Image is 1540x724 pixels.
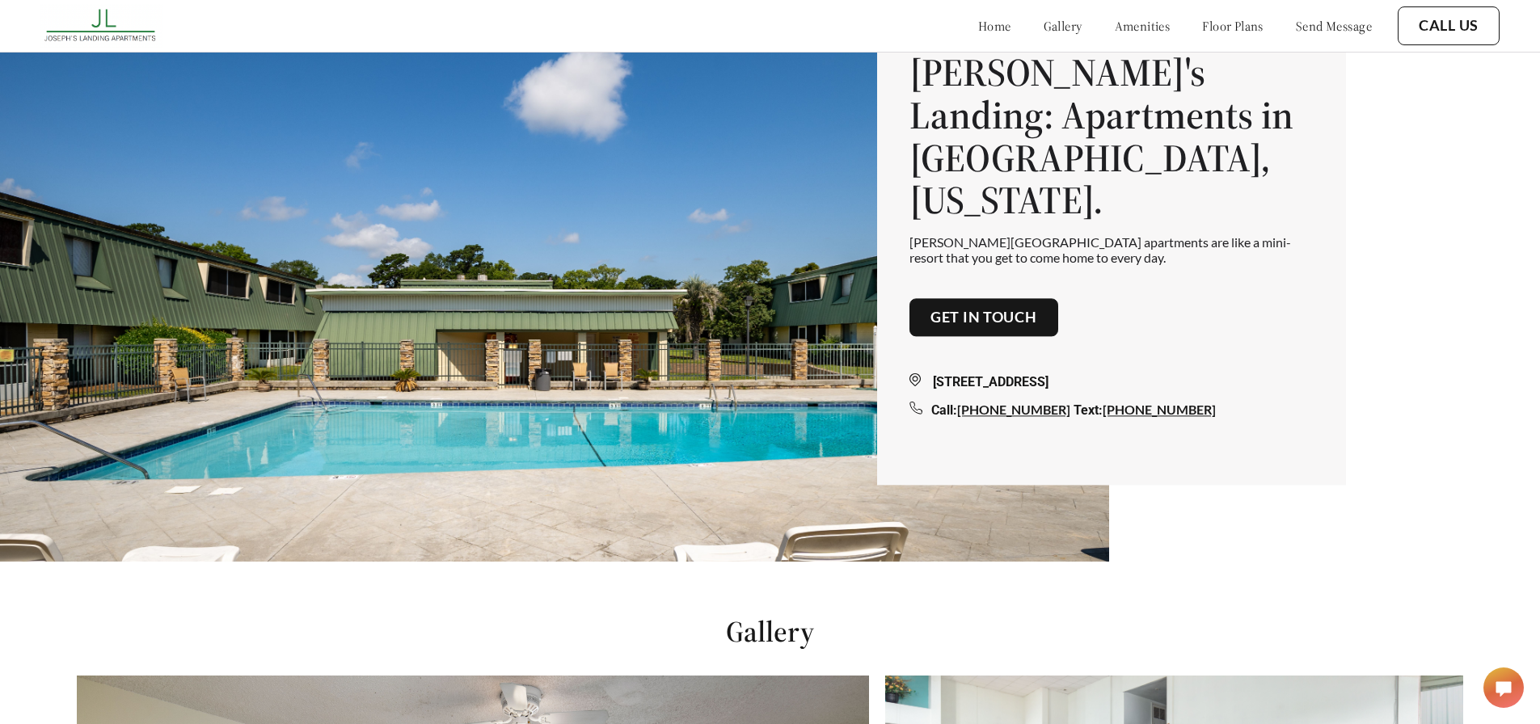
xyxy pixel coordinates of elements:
a: floor plans [1202,18,1264,34]
a: [PHONE_NUMBER] [1103,402,1216,417]
button: Call Us [1398,6,1500,45]
a: Get in touch [930,309,1037,326]
h1: [PERSON_NAME]'s Landing: Apartments in [GEOGRAPHIC_DATA], [US_STATE]. [909,51,1314,221]
button: Get in touch [909,298,1058,337]
a: Call Us [1419,17,1479,35]
a: [PHONE_NUMBER] [957,402,1070,417]
span: Call: [931,402,957,418]
a: amenities [1115,18,1171,34]
img: Company logo [40,4,162,48]
p: [PERSON_NAME][GEOGRAPHIC_DATA] apartments are like a mini-resort that you get to come home to eve... [909,234,1314,265]
a: gallery [1044,18,1082,34]
a: send message [1296,18,1372,34]
a: home [978,18,1011,34]
div: [STREET_ADDRESS] [909,373,1314,392]
span: Text: [1074,402,1103,418]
